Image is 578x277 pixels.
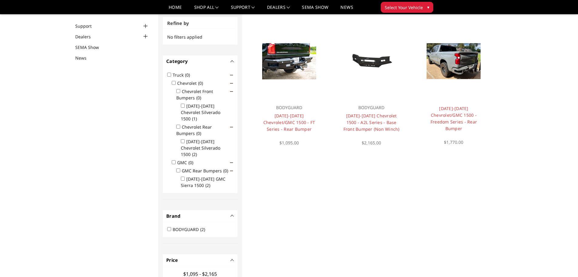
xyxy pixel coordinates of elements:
span: Click to show/hide children [230,82,233,85]
span: $1,770.00 [444,139,463,145]
h3: Refine by [163,17,238,29]
span: (0) [185,72,190,78]
h4: Price [166,257,234,264]
a: Support [75,23,99,29]
span: (0) [223,168,228,174]
label: [DATE]-[DATE] Chevrolet Silverado 1500 [181,139,220,157]
label: Chevrolet Rear Bumpers [176,124,212,136]
a: [DATE]-[DATE] Chevrolet/GMC 1500 - FT Series - Rear Bumper [263,113,315,132]
span: (0) [196,130,201,136]
span: $1,095.00 [279,140,299,146]
a: [DATE]-[DATE] Chevrolet 1500 - A2L Series - Base Front Bumper (Non Winch) [343,113,400,132]
button: Select Your Vehicle [381,2,433,13]
span: (0) [198,80,203,86]
span: (0) [196,95,201,101]
button: - [231,60,234,63]
a: Support [231,5,255,14]
span: (2) [200,227,205,232]
span: (2) [205,182,210,188]
span: (0) [188,160,193,165]
a: Dealers [267,5,290,14]
span: Click to show/hide children [230,74,233,77]
span: Click to show/hide children [230,161,233,164]
span: ▾ [427,4,429,10]
span: $2,165.00 [362,140,381,146]
label: Chevrolet [177,80,207,86]
button: - [231,214,234,217]
a: SEMA Show [75,44,106,50]
span: Select Your Vehicle [385,4,423,11]
span: (2) [192,151,197,157]
label: Chevrolet Front Bumpers [176,88,213,101]
span: (1) [192,116,197,122]
label: BODYGUARD [173,227,209,232]
a: shop all [194,5,219,14]
label: GMC [177,160,197,165]
span: Click to show/hide children [230,126,233,129]
label: GMC Rear Bumpers [182,168,232,174]
span: Click to show/hide children [230,90,233,93]
a: [DATE]-[DATE] Chevrolet/GMC 1500 - Freedom Series - Rear Bumper [431,106,477,131]
p: BODYGUARD [259,104,319,111]
a: SEMA Show [302,5,328,14]
label: Truck [173,72,194,78]
h4: Brand [166,213,234,220]
p: BODYGUARD [341,104,402,111]
button: - [231,258,234,261]
span: Click to show/hide children [230,169,233,172]
label: [DATE]-[DATE] GMC Sierra 1500 [181,176,225,188]
h4: Category [166,58,234,65]
label: [DATE]-[DATE] Chevrolet Silverado 1500 [181,103,220,122]
a: Home [169,5,182,14]
a: Dealers [75,33,98,40]
a: News [75,55,94,61]
a: News [340,5,353,14]
span: No filters applied [167,34,202,40]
